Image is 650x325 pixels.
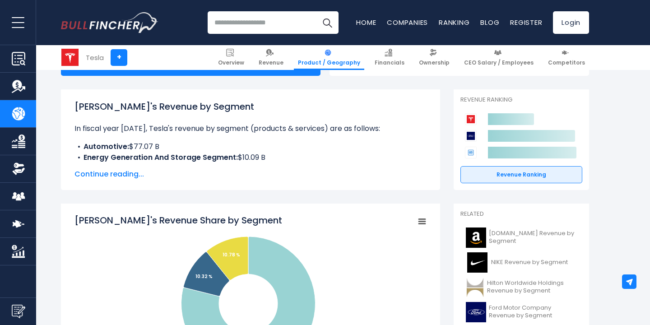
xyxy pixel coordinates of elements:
button: Search [316,11,339,34]
span: NIKE Revenue by Segment [491,259,568,266]
b: Energy Generation And Storage Segment: [84,152,238,162]
a: [DOMAIN_NAME] Revenue by Segment [460,225,582,250]
a: Home [356,18,376,27]
img: Ford Motor Company competitors logo [465,130,477,142]
a: Revenue Ranking [460,166,582,183]
span: Ford Motor Company Revenue by Segment [489,304,577,320]
img: Tesla competitors logo [465,113,477,125]
img: HLT logo [466,277,484,297]
span: Competitors [548,59,585,66]
a: CEO Salary / Employees [460,45,538,70]
li: $77.07 B [74,141,427,152]
a: Product / Geography [294,45,364,70]
a: Overview [214,45,248,70]
img: AMZN logo [466,227,486,248]
a: Register [510,18,542,27]
span: [DOMAIN_NAME] Revenue by Segment [489,230,577,245]
a: Companies [387,18,428,27]
span: Continue reading... [74,169,427,180]
span: Ownership [419,59,450,66]
a: Ranking [439,18,469,27]
a: Blog [480,18,499,27]
p: Revenue Ranking [460,96,582,104]
a: Revenue [255,45,288,70]
a: Login [553,11,589,34]
span: CEO Salary / Employees [464,59,534,66]
h1: [PERSON_NAME]'s Revenue by Segment [74,100,427,113]
span: Financials [375,59,404,66]
tspan: 10.32 % [195,273,213,280]
a: Ford Motor Company Revenue by Segment [460,300,582,325]
a: Financials [371,45,409,70]
b: Automotive: [84,141,129,152]
img: TSLA logo [61,49,79,66]
img: Bullfincher logo [61,12,158,33]
a: Hilton Worldwide Holdings Revenue by Segment [460,275,582,300]
li: $10.09 B [74,152,427,163]
tspan: 10.78 % [223,251,240,258]
a: + [111,49,127,66]
span: Overview [218,59,244,66]
img: F logo [466,302,486,322]
a: Ownership [415,45,454,70]
div: Tesla [86,52,104,63]
p: Related [460,210,582,218]
a: Go to homepage [61,12,158,33]
span: Revenue [259,59,283,66]
tspan: [PERSON_NAME]'s Revenue Share by Segment [74,214,282,227]
span: Hilton Worldwide Holdings Revenue by Segment [487,279,577,295]
img: Ownership [12,162,25,176]
img: NKE logo [466,252,488,273]
img: General Motors Company competitors logo [465,147,477,158]
span: Product / Geography [298,59,360,66]
a: Competitors [544,45,589,70]
p: In fiscal year [DATE], Tesla's revenue by segment (products & services) are as follows: [74,123,427,134]
a: NIKE Revenue by Segment [460,250,582,275]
